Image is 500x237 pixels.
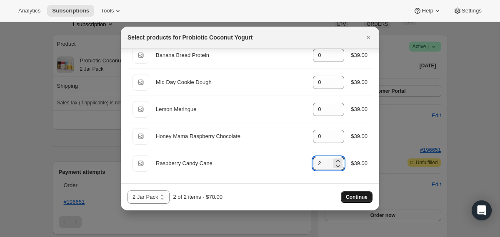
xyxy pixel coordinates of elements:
button: Settings [448,5,487,17]
h2: Select products for Probiotic Coconut Yogurt [127,33,253,42]
div: 2 of 2 items - $78.00 [173,193,222,201]
div: Open Intercom Messenger [472,200,492,220]
span: Tools [101,7,114,14]
span: Analytics [18,7,40,14]
div: $39.00 [351,132,367,141]
div: Mid Day Cookie Dough [156,78,306,86]
div: Honey Mama Raspberry Chocolate [156,132,306,141]
span: Help [422,7,433,14]
button: Analytics [13,5,45,17]
div: $39.00 [351,51,367,59]
button: Close [362,32,374,43]
div: $39.00 [351,105,367,114]
button: Continue [341,191,372,203]
div: Raspberry Candy Cane [156,159,306,168]
button: Subscriptions [47,5,94,17]
span: Subscriptions [52,7,89,14]
div: $39.00 [351,78,367,86]
button: Help [408,5,446,17]
span: Settings [462,7,482,14]
div: $39.00 [351,159,367,168]
div: Lemon Meringue [156,105,306,114]
div: Banana Bread Protein [156,51,306,59]
button: Tools [96,5,127,17]
span: Continue [346,194,367,200]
